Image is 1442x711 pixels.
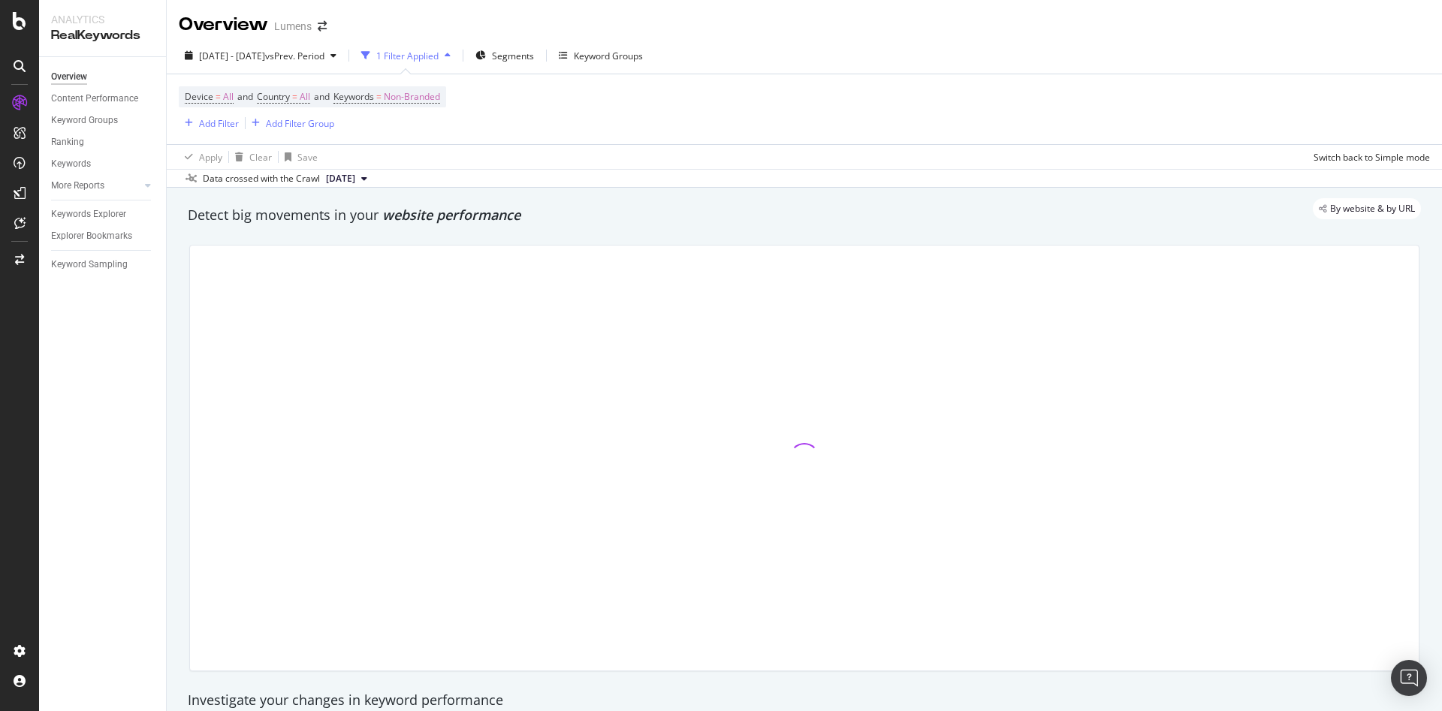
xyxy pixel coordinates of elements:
[51,113,155,128] a: Keyword Groups
[179,12,268,38] div: Overview
[237,90,253,103] span: and
[266,117,334,130] div: Add Filter Group
[51,69,155,85] a: Overview
[51,27,154,44] div: RealKeywords
[553,44,649,68] button: Keyword Groups
[1391,660,1427,696] div: Open Intercom Messenger
[51,257,155,273] a: Keyword Sampling
[229,145,272,169] button: Clear
[249,151,272,164] div: Clear
[51,12,154,27] div: Analytics
[318,21,327,32] div: arrow-right-arrow-left
[376,50,439,62] div: 1 Filter Applied
[51,206,126,222] div: Keywords Explorer
[185,90,213,103] span: Device
[51,134,84,150] div: Ranking
[51,228,132,244] div: Explorer Bookmarks
[51,134,155,150] a: Ranking
[51,91,155,107] a: Content Performance
[320,170,373,188] button: [DATE]
[574,50,643,62] div: Keyword Groups
[179,44,342,68] button: [DATE] - [DATE]vsPrev. Period
[51,178,140,194] a: More Reports
[51,113,118,128] div: Keyword Groups
[199,50,265,62] span: [DATE] - [DATE]
[300,86,310,107] span: All
[333,90,374,103] span: Keywords
[188,691,1421,710] div: Investigate your changes in keyword performance
[297,151,318,164] div: Save
[376,90,382,103] span: =
[384,86,440,107] span: Non-Branded
[469,44,540,68] button: Segments
[1308,145,1430,169] button: Switch back to Simple mode
[1314,151,1430,164] div: Switch back to Simple mode
[203,172,320,185] div: Data crossed with the Crawl
[246,114,334,132] button: Add Filter Group
[51,156,91,172] div: Keywords
[179,145,222,169] button: Apply
[274,19,312,34] div: Lumens
[279,145,318,169] button: Save
[51,257,128,273] div: Keyword Sampling
[492,50,534,62] span: Segments
[199,117,239,130] div: Add Filter
[51,91,138,107] div: Content Performance
[1330,204,1415,213] span: By website & by URL
[314,90,330,103] span: and
[199,151,222,164] div: Apply
[292,90,297,103] span: =
[51,228,155,244] a: Explorer Bookmarks
[51,156,155,172] a: Keywords
[51,69,87,85] div: Overview
[179,114,239,132] button: Add Filter
[51,178,104,194] div: More Reports
[257,90,290,103] span: Country
[355,44,457,68] button: 1 Filter Applied
[51,206,155,222] a: Keywords Explorer
[223,86,234,107] span: All
[216,90,221,103] span: =
[326,172,355,185] span: 2025 Aug. 3rd
[265,50,324,62] span: vs Prev. Period
[1313,198,1421,219] div: legacy label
